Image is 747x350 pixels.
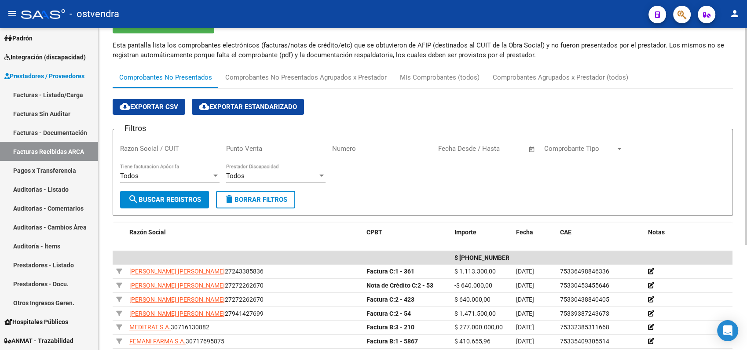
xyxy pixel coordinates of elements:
span: Exportar Estandarizado [199,103,297,111]
span: Comprobante Tipo [544,145,615,153]
span: [DATE] [516,296,534,303]
span: [PERSON_NAME] [PERSON_NAME] [129,268,225,275]
span: $ 277.000.000,00 [454,324,503,331]
datatable-header-cell: CAE [557,223,644,242]
div: Mis Comprobantes (todos) [400,73,480,82]
strong: 1 - 5867 [366,338,418,345]
span: Todos [226,172,245,180]
mat-icon: search [128,194,139,204]
mat-icon: person [729,8,740,19]
mat-icon: delete [224,194,234,204]
span: Razón Social [129,229,166,236]
span: Importe [454,229,476,236]
span: $ 1.113.300,00 [454,268,496,275]
span: -$ 640.000,00 [454,282,492,289]
span: Exportar CSV [120,103,178,111]
span: [PERSON_NAME] [PERSON_NAME] [129,282,225,289]
span: $ 640.000,00 [454,296,491,303]
button: Exportar Estandarizado [192,99,304,115]
span: MEDITRAT S.A. [129,324,171,331]
span: 75336498846336 [560,268,609,275]
input: Start date [438,145,467,153]
span: [DATE] [516,310,534,317]
strong: 1 - 361 [366,268,414,275]
span: $ 19.567.552.257,94 [454,254,520,261]
datatable-header-cell: Notas [644,223,732,242]
span: Fecha [516,229,533,236]
div: 27272262670 [129,295,359,305]
span: Integración (discapacidad) [4,52,86,62]
div: 27272262670 [129,281,359,291]
p: Esta pantalla lista los comprobantes electrónicos (facturas/notas de crédito/etc) que se obtuvier... [113,40,733,60]
span: [DATE] [516,282,534,289]
span: Factura C: [366,310,395,317]
div: 27941427699 [129,309,359,319]
div: Open Intercom Messenger [717,320,738,341]
span: $ 1.471.500,00 [454,310,496,317]
mat-icon: menu [7,8,18,19]
div: Comprobantes No Presentados Agrupados x Prestador [225,73,387,82]
span: - ostvendra [70,4,119,24]
span: Buscar Registros [128,196,201,204]
span: [PERSON_NAME] [PERSON_NAME] [129,296,225,303]
div: 27243385836 [129,266,359,277]
button: Open calendar [527,144,537,154]
span: 75330453455646 [560,282,609,289]
span: $ 410.655,96 [454,338,491,345]
button: Buscar Registros [120,191,209,208]
span: 75335409305514 [560,338,609,345]
strong: 3 - 210 [366,324,414,331]
span: 75332385311668 [560,324,609,331]
button: Exportar CSV [113,99,185,115]
span: Todos [120,172,139,180]
strong: 2 - 53 [366,282,433,289]
h3: Filtros [120,122,150,135]
span: Factura C: [366,268,395,275]
button: Borrar Filtros [216,191,295,208]
span: CPBT [366,229,382,236]
span: 75339387243673 [560,310,609,317]
div: 30717695875 [129,336,359,346]
span: [PERSON_NAME] [PERSON_NAME] [129,310,225,317]
span: Prestadores / Proveedores [4,71,84,81]
mat-icon: cloud_download [199,101,209,112]
datatable-header-cell: Razón Social [126,223,363,242]
span: Borrar Filtros [224,196,287,204]
div: Comprobantes No Presentados [119,73,212,82]
mat-icon: cloud_download [120,101,130,112]
strong: 2 - 423 [366,296,414,303]
span: FEMANI FARMA S.A. [129,338,186,345]
span: Padrón [4,33,33,43]
span: [DATE] [516,268,534,275]
span: Factura B: [366,324,395,331]
input: End date [475,145,517,153]
span: ANMAT - Trazabilidad [4,336,73,346]
div: 30716130882 [129,322,359,332]
span: Hospitales Públicos [4,317,68,327]
span: [DATE] [516,324,534,331]
datatable-header-cell: Fecha [513,223,557,242]
span: [DATE] [516,338,534,345]
span: Factura C: [366,296,395,303]
div: Comprobantes Agrupados x Prestador (todos) [493,73,628,82]
datatable-header-cell: Importe [451,223,513,242]
span: 75330438840405 [560,296,609,303]
span: Nota de Crédito C: [366,282,417,289]
span: Factura B: [366,338,395,345]
span: Notas [648,229,665,236]
datatable-header-cell: CPBT [363,223,451,242]
span: CAE [560,229,571,236]
strong: 2 - 54 [366,310,411,317]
